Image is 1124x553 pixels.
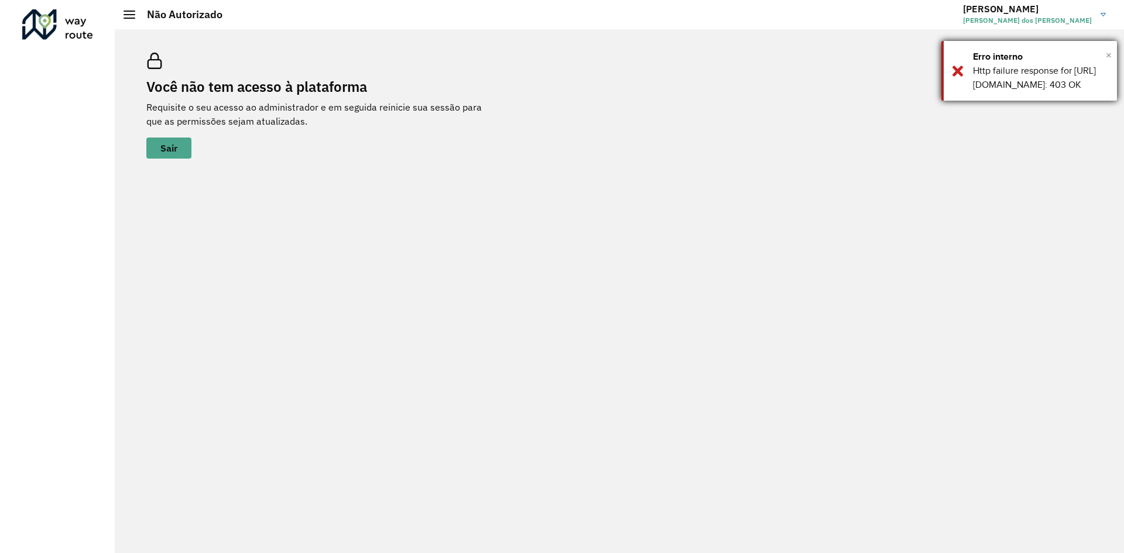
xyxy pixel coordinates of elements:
[146,78,498,95] h2: Você não tem acesso à plataforma
[146,100,498,128] p: Requisite o seu acesso ao administrador e em seguida reinicie sua sessão para que as permissões s...
[135,8,222,21] h2: Não Autorizado
[146,138,191,159] button: button
[963,4,1092,15] h3: [PERSON_NAME]
[1106,46,1112,64] span: ×
[973,64,1108,92] div: Http failure response for [URL][DOMAIN_NAME]: 403 OK
[160,143,177,153] span: Sair
[1106,46,1112,64] button: Close
[963,15,1092,26] span: [PERSON_NAME] dos [PERSON_NAME]
[973,50,1108,64] div: Erro interno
